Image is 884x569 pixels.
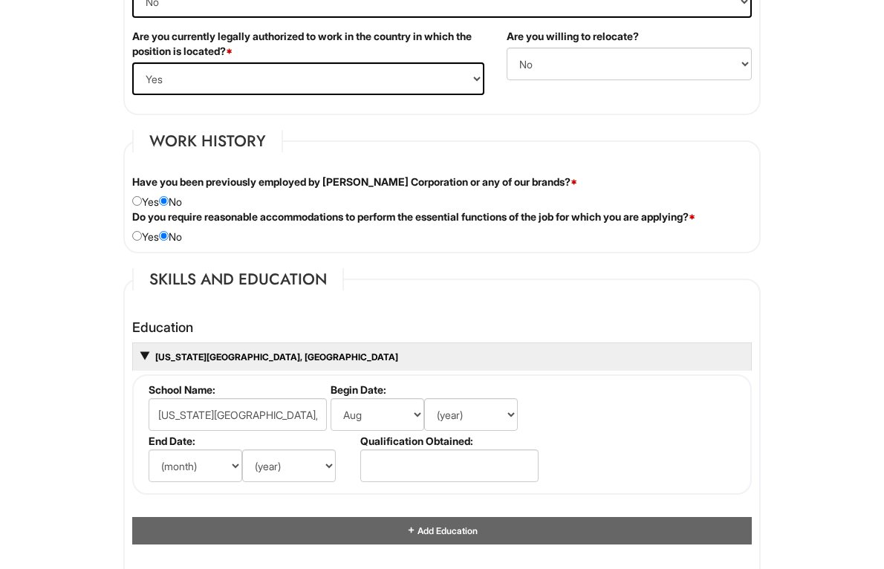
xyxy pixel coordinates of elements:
span: Add Education [416,525,478,536]
div: Yes No [121,175,763,209]
h4: Education [132,320,752,335]
label: End Date: [149,435,354,447]
a: Add Education [406,525,478,536]
legend: Skills and Education [132,268,344,290]
label: Qualification Obtained: [360,435,536,447]
label: Are you willing to relocate? [507,29,639,44]
div: Yes No [121,209,763,244]
legend: Work History [132,130,283,152]
label: Are you currently legally authorized to work in the country in which the position is located? [132,29,484,59]
label: Begin Date: [331,383,536,396]
label: Have you been previously employed by [PERSON_NAME] Corporation or any of our brands? [132,175,577,189]
label: Do you require reasonable accommodations to perform the essential functions of the job for which ... [132,209,695,224]
a: [US_STATE][GEOGRAPHIC_DATA], [GEOGRAPHIC_DATA] [154,351,398,362]
select: (Yes / No) [507,48,752,80]
select: (Yes / No) [132,62,484,95]
label: School Name: [149,383,325,396]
